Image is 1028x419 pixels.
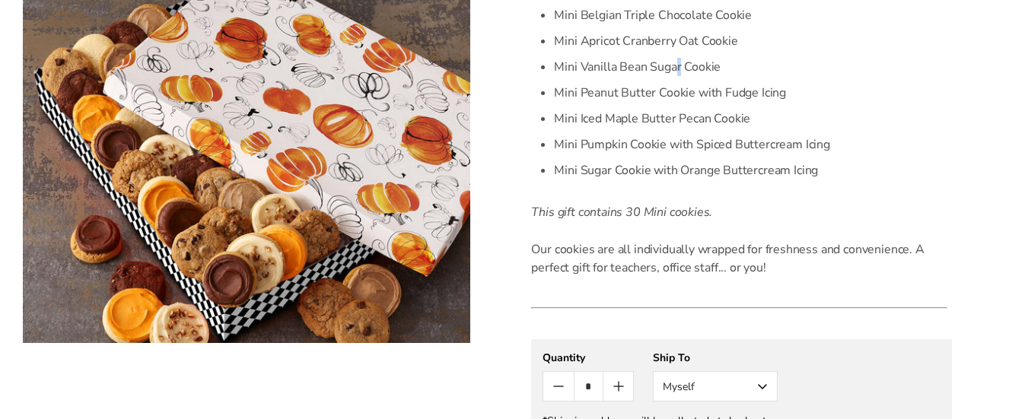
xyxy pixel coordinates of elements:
[574,372,603,401] input: Quantity
[12,361,158,407] iframe: Sign Up via Text for Offers
[531,204,712,221] em: This gift contains 30 Mini cookies.
[554,132,947,157] li: Mini Pumpkin Cookie with Spiced Buttercream Icing
[554,80,947,106] li: Mini Peanut Butter Cookie with Fudge Icing
[554,106,947,132] li: Mini Iced Maple Butter Pecan Cookie
[603,372,633,401] button: Count plus
[554,2,947,28] li: Mini Belgian Triple Chocolate Cookie
[554,28,947,54] li: Mini Apricot Cranberry Oat Cookie
[653,371,778,402] button: Myself
[531,240,947,277] p: Our cookies are all individually wrapped for freshness and convenience. A perfect gift for teache...
[554,157,947,183] li: Mini Sugar Cookie with Orange Buttercream Icing
[543,372,573,401] button: Count minus
[554,54,947,80] li: Mini Vanilla Bean Sugar Cookie
[653,351,778,365] div: Ship To
[543,351,634,365] div: Quantity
